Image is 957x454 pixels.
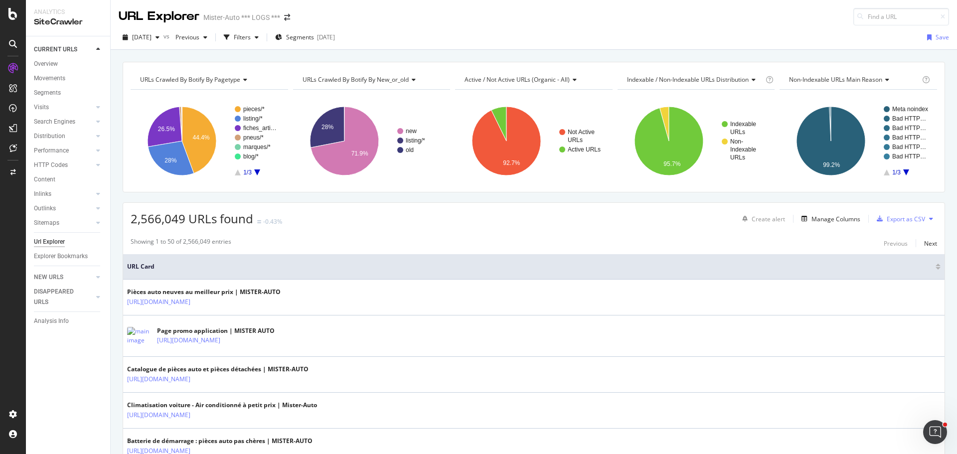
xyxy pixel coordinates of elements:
input: Find a URL [853,8,949,25]
div: Movements [34,73,65,84]
div: Previous [884,239,908,248]
button: Segments[DATE] [271,29,339,45]
text: Bad HTTP… [892,153,926,160]
div: Performance [34,146,69,156]
a: CURRENT URLS [34,44,93,55]
text: URLs [730,129,745,136]
div: -0.43% [263,217,282,226]
iframe: Intercom live chat [923,420,947,444]
text: Active URLs [568,146,601,153]
div: Showing 1 to 50 of 2,566,049 entries [131,237,231,249]
a: Overview [34,59,103,69]
div: SiteCrawler [34,16,102,28]
h4: Non-Indexable URLs Main Reason [787,72,920,88]
text: Bad HTTP… [892,115,926,122]
text: Indexable [730,121,756,128]
div: Sitemaps [34,218,59,228]
div: Page promo application | MISTER AUTO [157,326,275,335]
h4: Indexable / Non-Indexable URLs Distribution [625,72,764,88]
div: Next [924,239,937,248]
div: Outlinks [34,203,56,214]
text: old [406,147,414,153]
a: Sitemaps [34,218,93,228]
div: Batterie de démarrage : pièces auto pas chères | MISTER-AUTO [127,437,313,446]
span: URLs Crawled By Botify By new_or_old [303,75,409,84]
a: Movements [34,73,103,84]
text: blog/* [243,153,259,160]
text: Non- [730,138,743,145]
text: 44.4% [193,134,210,141]
button: Previous [884,237,908,249]
a: HTTP Codes [34,160,93,170]
a: [URL][DOMAIN_NAME] [127,297,190,307]
div: Export as CSV [887,215,925,223]
text: Not Active [568,129,595,136]
div: CURRENT URLS [34,44,77,55]
span: URLs Crawled By Botify By pagetype [140,75,240,84]
text: marques/* [243,144,271,151]
span: Non-Indexable URLs Main Reason [789,75,882,84]
span: Segments [286,33,314,41]
h4: Active / Not Active URLs [463,72,604,88]
button: [DATE] [119,29,163,45]
div: Save [936,33,949,41]
svg: A chart. [455,98,611,184]
text: 26.5% [158,126,175,133]
text: 95.7% [663,160,680,167]
div: URL Explorer [119,8,199,25]
a: Analysis Info [34,316,103,326]
text: URLs [568,137,583,144]
div: Distribution [34,131,65,142]
text: 99.2% [823,161,840,168]
a: Search Engines [34,117,93,127]
a: Outlinks [34,203,93,214]
text: Bad HTTP… [892,125,926,132]
text: pieces/* [243,106,265,113]
a: [URL][DOMAIN_NAME] [157,335,220,345]
text: 1/3 [243,169,252,176]
span: URL Card [127,262,933,271]
div: Create alert [752,215,785,223]
a: NEW URLS [34,272,93,283]
span: vs [163,32,171,40]
div: DISAPPEARED URLS [34,287,84,307]
button: Manage Columns [797,213,860,225]
a: Inlinks [34,189,93,199]
div: Pièces auto neuves au meilleur prix | MISTER-AUTO [127,288,281,297]
span: 2025 Sep. 25th [132,33,152,41]
div: Search Engines [34,117,75,127]
span: Active / Not Active URLs (organic - all) [465,75,570,84]
a: [URL][DOMAIN_NAME] [127,410,190,420]
a: Content [34,174,103,185]
button: Create alert [738,211,785,227]
svg: A chart. [780,98,936,184]
text: Bad HTTP… [892,144,926,151]
div: Segments [34,88,61,98]
div: Manage Columns [811,215,860,223]
span: Previous [171,33,199,41]
div: Content [34,174,55,185]
svg: A chart. [618,98,774,184]
text: Bad HTTP… [892,134,926,141]
div: Filters [234,33,251,41]
text: new [406,128,417,135]
div: Visits [34,102,49,113]
a: Visits [34,102,93,113]
img: Equal [257,220,261,223]
svg: A chart. [293,98,449,184]
div: arrow-right-arrow-left [284,14,290,21]
button: Next [924,237,937,249]
text: listing/* [406,137,425,144]
div: Catalogue de pièces auto et pièces détachées | MISTER-AUTO [127,365,309,374]
text: 28% [321,124,333,131]
svg: A chart. [131,98,287,184]
a: DISAPPEARED URLS [34,287,93,307]
button: Save [923,29,949,45]
div: Analytics [34,8,102,16]
div: Inlinks [34,189,51,199]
